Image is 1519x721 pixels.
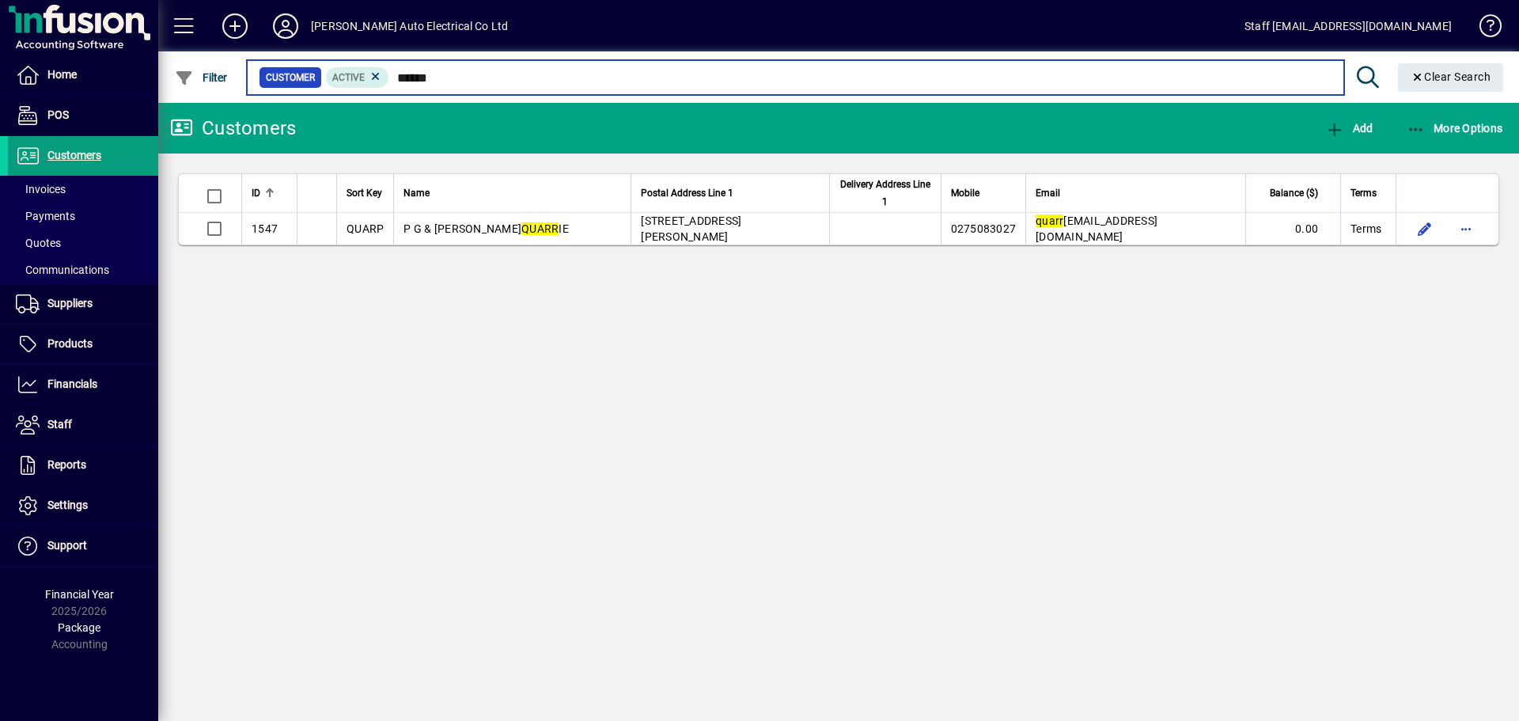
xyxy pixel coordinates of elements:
button: Add [1321,114,1377,142]
span: POS [47,108,69,121]
a: Products [8,324,158,364]
a: Home [8,55,158,95]
span: Financials [47,378,97,390]
span: Delivery Address Line 1 [839,176,931,211]
a: Suppliers [8,284,158,324]
div: Mobile [951,184,1017,202]
span: Invoices [16,183,66,195]
div: Name [403,184,621,202]
span: Staff [47,418,72,431]
span: Financial Year [45,588,114,601]
a: Payments [8,203,158,230]
span: Postal Address Line 1 [641,184,733,202]
span: [STREET_ADDRESS][PERSON_NAME] [641,214,741,243]
a: Support [8,526,158,566]
em: QUARR [521,222,559,235]
span: 1547 [252,222,278,235]
span: Filter [175,71,228,84]
button: More options [1453,216,1479,241]
span: Customers [47,149,101,161]
span: Email [1036,184,1060,202]
a: Invoices [8,176,158,203]
a: Financials [8,365,158,404]
span: Terms [1350,221,1381,237]
div: Email [1036,184,1236,202]
span: Communications [16,264,109,276]
a: Settings [8,486,158,526]
span: [EMAIL_ADDRESS][DOMAIN_NAME] [1036,214,1157,243]
mat-chip: Activation Status: Active [326,67,389,88]
span: Customer [266,70,315,85]
a: Quotes [8,230,158,256]
span: Reports [47,458,86,471]
span: Quotes [16,237,61,249]
span: Products [47,337,93,350]
a: POS [8,96,158,135]
button: Profile [260,12,311,40]
span: Settings [47,499,88,511]
a: Reports [8,446,158,485]
a: Knowledge Base [1468,3,1499,55]
a: Staff [8,405,158,445]
span: Terms [1350,184,1377,202]
div: Customers [170,116,296,141]
span: 0275083027 [951,222,1017,235]
div: Balance ($) [1256,184,1332,202]
div: Staff [EMAIL_ADDRESS][DOMAIN_NAME] [1244,13,1452,39]
button: Clear [1398,63,1504,92]
span: QUARP [347,222,384,235]
span: Mobile [951,184,979,202]
button: Edit [1412,216,1438,241]
span: Support [47,539,87,552]
em: quarr [1036,214,1063,227]
div: [PERSON_NAME] Auto Electrical Co Ltd [311,13,508,39]
button: More Options [1403,114,1507,142]
span: Sort Key [347,184,382,202]
span: Name [403,184,430,202]
button: Filter [171,63,232,92]
span: Suppliers [47,297,93,309]
div: ID [252,184,287,202]
td: 0.00 [1245,213,1340,245]
span: Payments [16,210,75,222]
span: Package [58,621,100,634]
span: Clear Search [1411,70,1491,83]
span: P G & [PERSON_NAME] IE [403,222,569,235]
span: Balance ($) [1270,184,1318,202]
span: ID [252,184,260,202]
button: Add [210,12,260,40]
a: Communications [8,256,158,283]
span: More Options [1407,122,1503,135]
span: Add [1325,122,1373,135]
span: Active [332,72,365,83]
span: Home [47,68,77,81]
